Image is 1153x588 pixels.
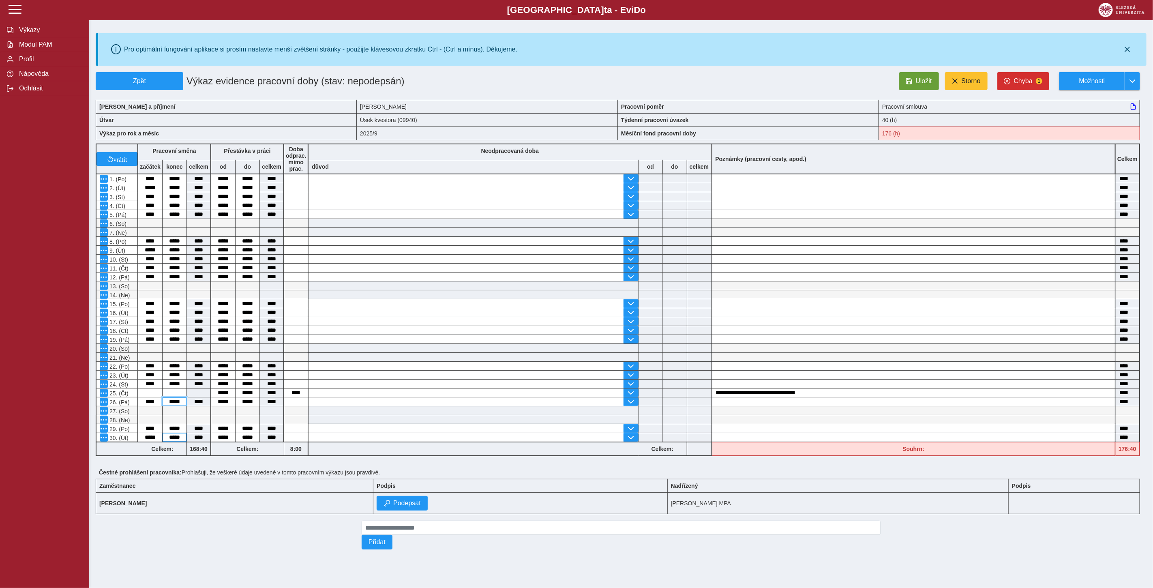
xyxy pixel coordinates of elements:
[621,130,696,137] b: Měsíční fond pracovní doby
[99,77,180,85] span: Zpět
[99,103,175,110] b: [PERSON_NAME] a příjmení
[100,433,108,442] button: Menu
[100,326,108,335] button: Menu
[1012,483,1031,489] b: Podpis
[879,100,1140,113] div: Pracovní smlouva
[100,318,108,326] button: Menu
[108,265,129,272] span: 11. (Čt)
[108,408,130,414] span: 27. (So)
[997,72,1049,90] button: Chyba1
[100,300,108,308] button: Menu
[639,163,662,170] b: od
[284,446,308,452] b: 8:00
[99,483,135,489] b: Zaměstnanec
[108,247,125,254] span: 9. (Út)
[114,156,127,162] span: vrátit
[17,56,82,63] span: Profil
[100,344,108,352] button: Menu
[100,389,108,397] button: Menu
[100,380,108,388] button: Menu
[100,416,108,424] button: Menu
[17,85,82,92] span: Odhlásit
[100,353,108,361] button: Menu
[17,26,82,34] span: Výkazy
[1036,78,1042,84] span: 1
[108,203,125,209] span: 4. (Čt)
[224,148,270,154] b: Přestávka v práci
[108,354,130,361] span: 21. (Ne)
[962,77,981,85] span: Storno
[152,148,196,154] b: Pracovní směna
[100,237,108,245] button: Menu
[99,500,147,506] b: [PERSON_NAME]
[100,291,108,299] button: Menu
[100,273,108,281] button: Menu
[1059,72,1125,90] button: Možnosti
[377,496,428,511] button: Podepsat
[667,493,1008,514] td: [PERSON_NAME] MPA
[634,5,640,15] span: D
[108,426,130,432] span: 29. (Po)
[100,407,108,415] button: Menu
[100,246,108,254] button: Menu
[108,435,129,441] span: 30. (Út)
[108,238,126,245] span: 8. (Po)
[604,5,607,15] span: t
[100,371,108,379] button: Menu
[96,466,1147,479] div: Prohlašuji, že veškeré údaje uvedené v tomto pracovním výkazu jsou pravdivé.
[100,202,108,210] button: Menu
[687,163,712,170] b: celkem
[99,469,182,476] b: Čestné prohlášení pracovníka:
[100,335,108,343] button: Menu
[108,337,130,343] span: 19. (Pá)
[393,500,421,507] span: Podepsat
[100,219,108,227] button: Menu
[639,446,687,452] b: Celkem:
[138,163,162,170] b: začátek
[99,130,159,137] b: Výkaz pro rok a měsíc
[100,309,108,317] button: Menu
[312,163,329,170] b: důvod
[138,446,186,452] b: Celkem:
[1117,156,1138,162] b: Celkem
[100,425,108,433] button: Menu
[187,163,210,170] b: celkem
[108,381,128,388] span: 24. (St)
[100,184,108,192] button: Menu
[108,363,130,370] span: 22. (Po)
[108,221,126,227] span: 6. (So)
[24,5,1129,15] b: [GEOGRAPHIC_DATA] a - Evi
[362,535,392,549] button: Přidat
[712,156,810,162] b: Poznámky (pracovní cesty, apod.)
[163,163,186,170] b: konec
[99,117,114,123] b: Útvar
[108,328,129,334] span: 18. (Čt)
[899,72,939,90] button: Uložit
[108,390,129,397] span: 25. (Čt)
[712,442,1116,456] div: Fond pracovní doby (176 h) a součet hodin (176:40 h) se neshodují!
[100,264,108,272] button: Menu
[124,46,517,53] div: Pro optimální fungování aplikace si prosím nastavte menší zvětšení stránky - použijte klávesovou ...
[100,175,108,183] button: Menu
[108,310,129,316] span: 16. (Út)
[236,163,259,170] b: do
[108,319,128,325] span: 17. (St)
[902,446,924,452] b: Souhrn:
[286,146,306,172] b: Doba odprac. mimo prac.
[357,113,618,127] div: Úsek kvestora (09940)
[1014,77,1033,85] span: Chyba
[108,274,130,281] span: 12. (Pá)
[108,185,125,191] span: 2. (Út)
[879,113,1140,127] div: 40 (h)
[357,127,618,140] div: 2025/9
[96,72,183,90] button: Zpět
[671,483,698,489] b: Nadřízený
[183,72,534,90] h1: Výkaz evidence pracovní doby (stav: nepodepsán)
[621,117,689,123] b: Týdenní pracovní úvazek
[96,152,137,166] button: vrátit
[100,210,108,219] button: Menu
[211,163,235,170] b: od
[100,228,108,236] button: Menu
[100,255,108,263] button: Menu
[879,127,1140,140] div: Fond pracovní doby (176 h) a součet hodin (176:40 h) se neshodují!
